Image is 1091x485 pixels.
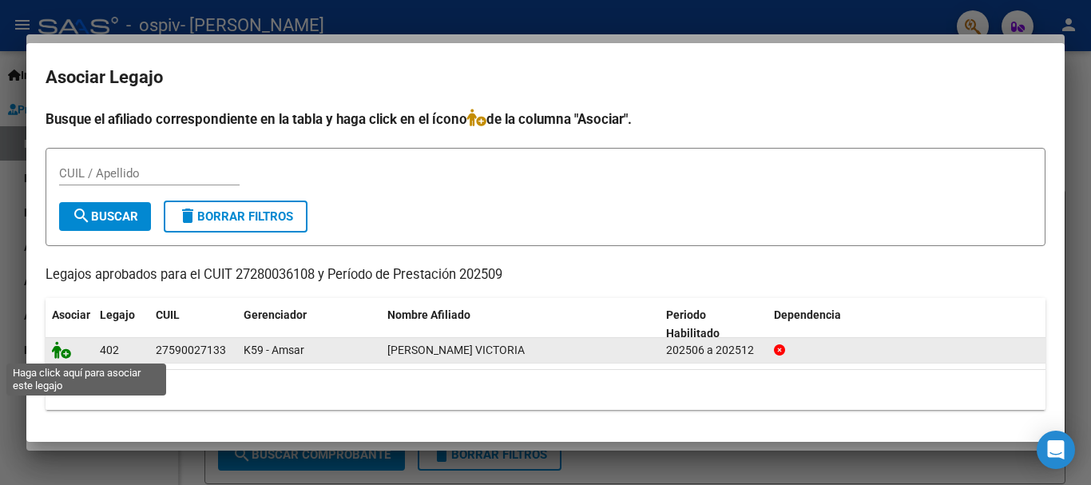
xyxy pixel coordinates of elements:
[46,370,1045,410] div: 1 registros
[149,298,237,351] datatable-header-cell: CUIL
[100,308,135,321] span: Legajo
[244,308,307,321] span: Gerenciador
[666,308,720,340] span: Periodo Habilitado
[100,344,119,356] span: 402
[52,308,90,321] span: Asociar
[666,341,761,360] div: 202506 a 202512
[381,298,660,351] datatable-header-cell: Nombre Afiliado
[164,201,307,233] button: Borrar Filtros
[660,298,768,351] datatable-header-cell: Periodo Habilitado
[387,344,525,356] span: SOSA DELFINA VICTORIA
[178,206,197,225] mat-icon: delete
[768,298,1046,351] datatable-header-cell: Dependencia
[387,308,470,321] span: Nombre Afiliado
[178,209,293,224] span: Borrar Filtros
[244,344,304,356] span: K59 - Amsar
[774,308,841,321] span: Dependencia
[72,209,138,224] span: Buscar
[46,298,93,351] datatable-header-cell: Asociar
[59,202,151,231] button: Buscar
[46,109,1045,129] h4: Busque el afiliado correspondiente en la tabla y haga click en el ícono de la columna "Asociar".
[46,62,1045,93] h2: Asociar Legajo
[93,298,149,351] datatable-header-cell: Legajo
[156,308,180,321] span: CUIL
[72,206,91,225] mat-icon: search
[156,341,226,360] div: 27590027133
[1037,431,1075,469] div: Open Intercom Messenger
[46,265,1045,285] p: Legajos aprobados para el CUIT 27280036108 y Período de Prestación 202509
[237,298,381,351] datatable-header-cell: Gerenciador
